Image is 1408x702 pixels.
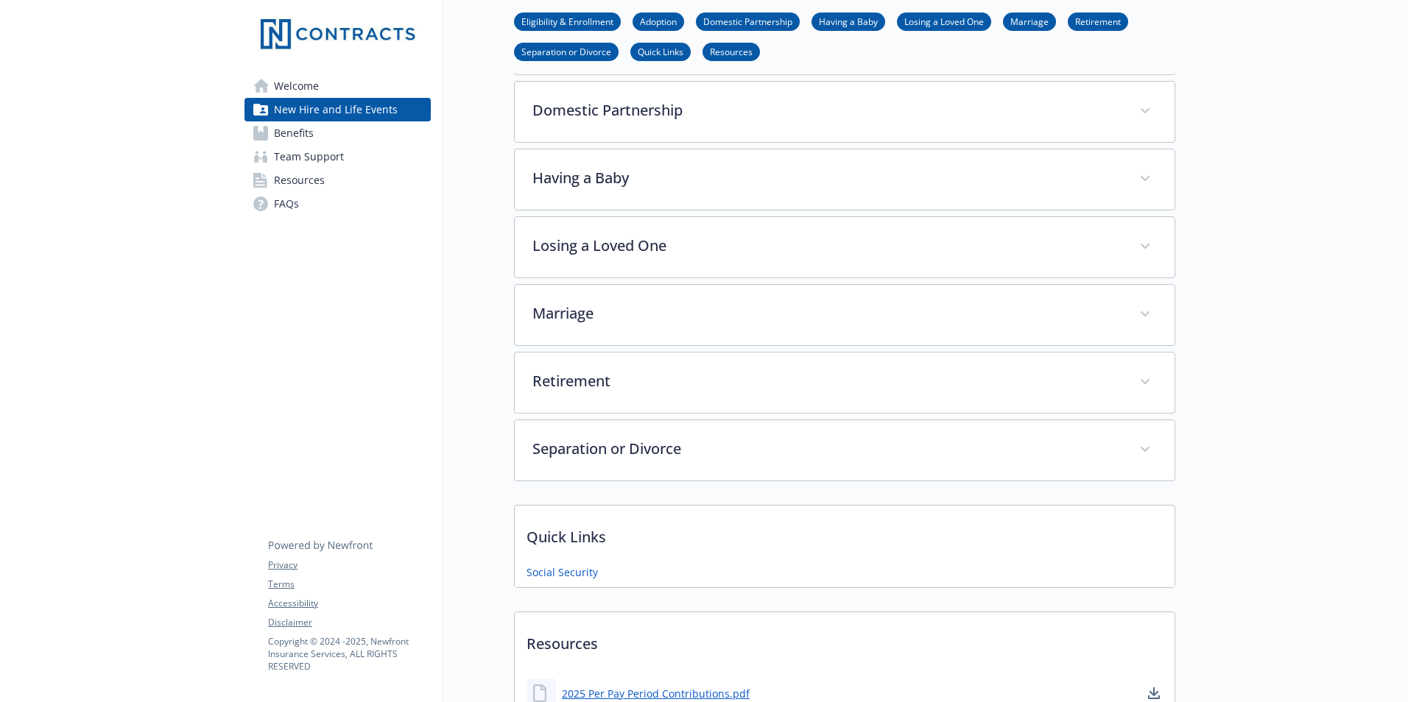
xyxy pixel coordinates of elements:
[515,285,1175,345] div: Marriage
[244,169,431,192] a: Resources
[274,121,314,145] span: Benefits
[268,616,430,629] a: Disclaimer
[244,74,431,98] a: Welcome
[532,99,1122,121] p: Domestic Partnership
[515,612,1175,667] p: Resources
[514,44,619,58] a: Separation or Divorce
[532,438,1122,460] p: Separation or Divorce
[244,192,431,216] a: FAQs
[244,121,431,145] a: Benefits
[630,44,691,58] a: Quick Links
[515,82,1175,142] div: Domestic Partnership
[274,98,398,121] span: New Hire and Life Events
[268,559,430,572] a: Privacy
[1145,684,1163,702] a: download document
[515,420,1175,481] div: Separation or Divorce
[532,370,1122,392] p: Retirement
[274,145,344,169] span: Team Support
[514,14,621,28] a: Eligibility & Enrollment
[244,145,431,169] a: Team Support
[532,302,1122,325] p: Marriage
[274,74,319,98] span: Welcome
[515,217,1175,277] div: Losing a Loved One
[532,167,1122,189] p: Having a Baby
[696,14,800,28] a: Domestic Partnership
[532,235,1122,257] p: Losing a Loved One
[515,149,1175,210] div: Having a Baby
[268,597,430,610] a: Accessibility
[515,352,1175,413] div: Retirement
[274,169,325,192] span: Resources
[897,14,991,28] a: Losing a Loved One
[633,14,684,28] a: Adoption
[527,564,598,580] a: Social Security
[274,192,299,216] span: FAQs
[812,14,885,28] a: Having a Baby
[562,686,750,701] a: 2025 Per Pay Period Contributions.pdf
[515,506,1175,560] p: Quick Links
[268,578,430,591] a: Terms
[703,44,760,58] a: Resources
[1068,14,1128,28] a: Retirement
[1003,14,1056,28] a: Marriage
[244,98,431,121] a: New Hire and Life Events
[268,635,430,673] p: Copyright © 2024 - 2025 , Newfront Insurance Services, ALL RIGHTS RESERVED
